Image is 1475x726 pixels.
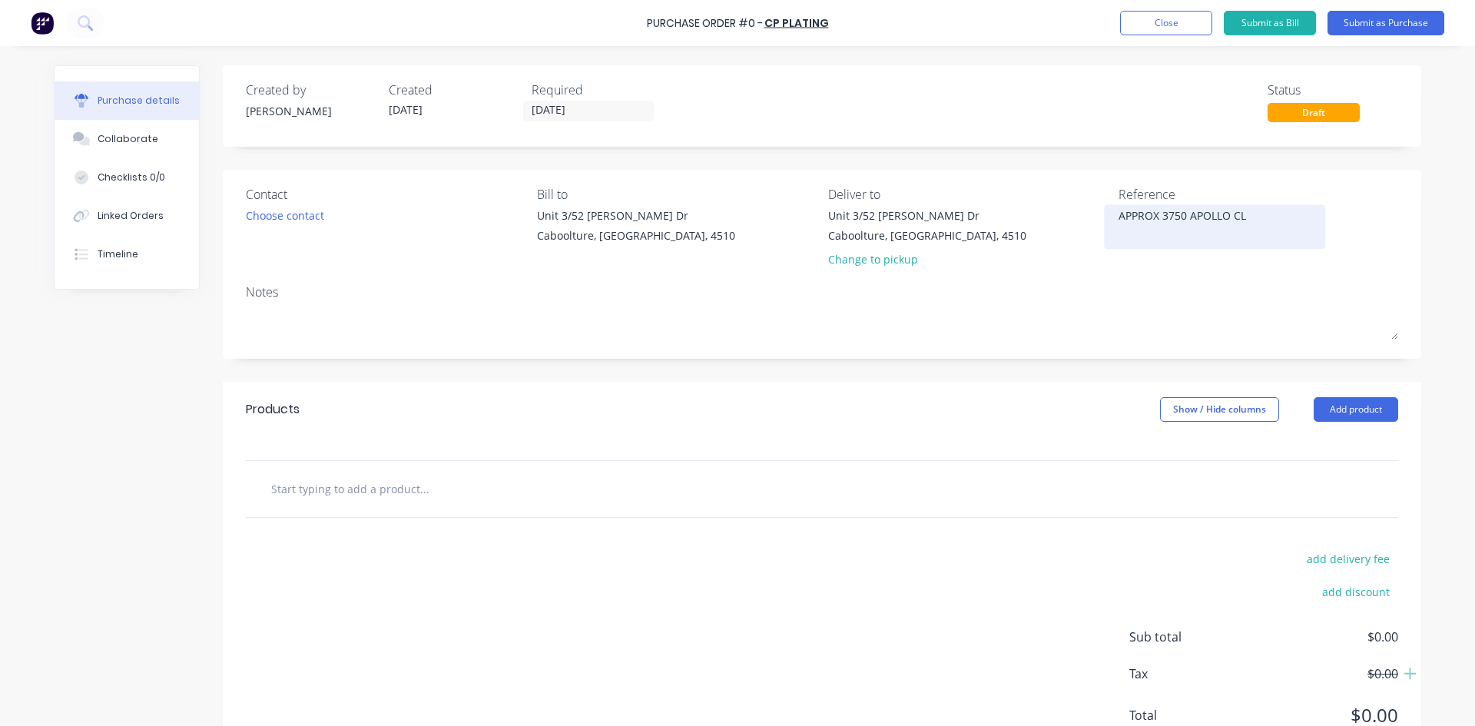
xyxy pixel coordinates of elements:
button: add delivery fee [1298,549,1398,569]
input: Start typing to add a product... [270,473,578,504]
div: Linked Orders [98,209,164,223]
img: Factory [31,12,54,35]
div: Status [1268,81,1398,99]
div: Unit 3/52 [PERSON_NAME] Dr [537,207,735,224]
div: Unit 3/52 [PERSON_NAME] Dr [828,207,1026,224]
button: Show / Hide columns [1160,397,1279,422]
div: Notes [246,283,1398,301]
span: Tax [1129,665,1245,683]
div: Products [246,400,300,419]
span: Sub total [1129,628,1245,646]
div: Caboolture, [GEOGRAPHIC_DATA], 4510 [537,227,735,244]
button: add discount [1313,582,1398,602]
div: Required [532,81,662,99]
div: Created [389,81,519,99]
a: CP PLATING [764,15,829,31]
button: Collaborate [55,120,199,158]
div: [PERSON_NAME] [246,103,376,119]
div: Bill to [537,185,817,204]
div: Change to pickup [828,251,1026,267]
button: Purchase details [55,81,199,120]
button: Submit as Purchase [1327,11,1444,35]
button: Close [1120,11,1212,35]
div: Purchase Order #0 - [647,15,763,31]
button: Timeline [55,235,199,273]
span: Total [1129,706,1245,724]
button: Checklists 0/0 [55,158,199,197]
div: Created by [246,81,376,99]
span: $0.00 [1245,665,1398,683]
button: Add product [1314,397,1398,422]
div: Collaborate [98,132,158,146]
div: Checklists 0/0 [98,171,165,184]
button: Submit as Bill [1224,11,1316,35]
div: Timeline [98,247,138,261]
div: Draft [1268,103,1360,122]
button: Linked Orders [55,197,199,235]
div: Purchase details [98,94,180,108]
div: Choose contact [246,207,324,224]
div: Caboolture, [GEOGRAPHIC_DATA], 4510 [828,227,1026,244]
div: Contact [246,185,525,204]
span: $0.00 [1245,628,1398,646]
textarea: APPROX 3750 APOLLO CL [1119,207,1311,242]
div: Reference [1119,185,1398,204]
div: Deliver to [828,185,1108,204]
